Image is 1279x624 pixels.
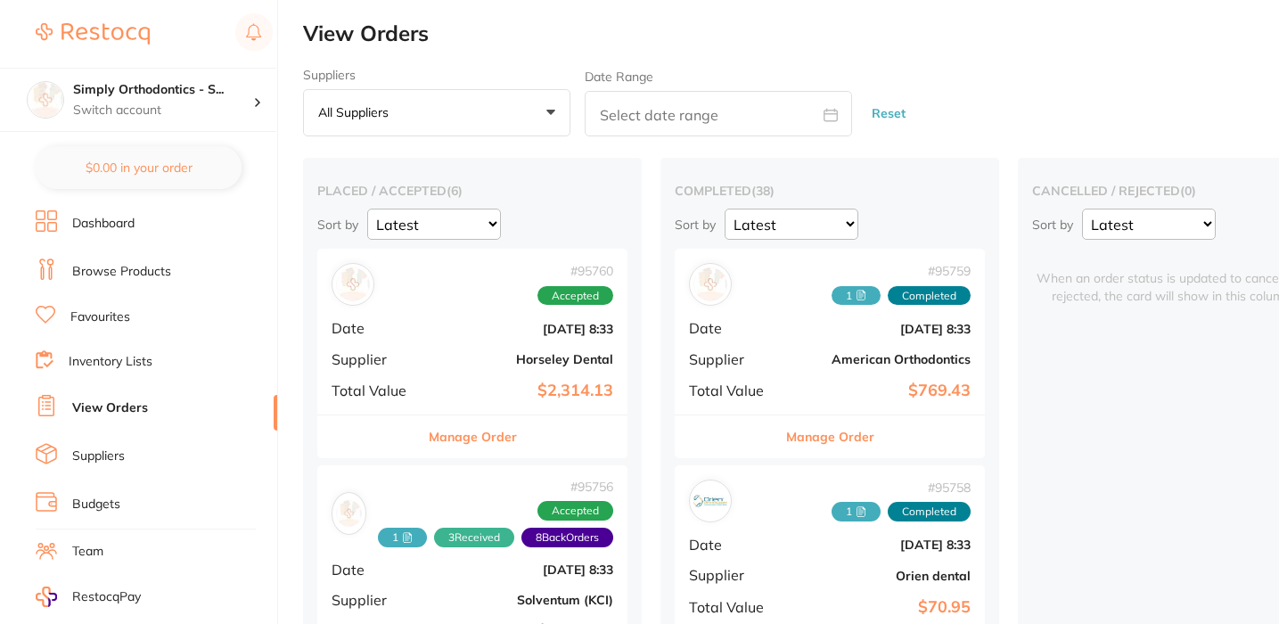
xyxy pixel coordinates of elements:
button: Manage Order [429,415,517,458]
span: Completed [888,502,971,521]
a: Budgets [72,496,120,513]
b: Solventum (KCI) [435,593,613,607]
span: Supplier [332,351,421,367]
button: Reset [866,90,911,137]
a: Restocq Logo [36,13,150,54]
span: Received [832,502,881,521]
span: Supplier [332,592,421,608]
img: Simply Orthodontics - Sunbury [28,82,63,118]
img: Solventum (KCI) [336,500,362,526]
span: Total Value [689,382,778,398]
h2: completed ( 38 ) [675,183,985,199]
a: Browse Products [72,263,171,281]
span: Back orders [521,528,613,547]
p: Switch account [73,102,253,119]
span: Received [378,528,427,547]
p: Sort by [1032,217,1073,233]
span: Supplier [689,567,778,583]
span: Total Value [689,599,778,615]
span: RestocqPay [72,588,141,606]
p: All suppliers [318,104,396,120]
a: Suppliers [72,447,125,465]
span: Date [689,537,778,553]
a: Inventory Lists [69,353,152,371]
label: Date Range [585,70,653,84]
b: $70.95 [792,598,971,617]
span: Completed [888,286,971,306]
b: [DATE] 8:33 [792,538,971,552]
span: Accepted [537,286,613,306]
span: Date [689,320,778,336]
span: Supplier [689,351,778,367]
button: All suppliers [303,89,570,137]
b: [DATE] 8:33 [792,322,971,336]
span: Accepted [537,501,613,521]
span: # 95758 [832,480,971,495]
b: $2,314.13 [435,382,613,400]
p: Sort by [675,217,716,233]
h4: Simply Orthodontics - Sunbury [73,81,253,99]
label: Suppliers [303,68,570,82]
span: # 95759 [832,264,971,278]
b: [DATE] 8:33 [435,562,613,577]
img: Orien dental [693,484,727,518]
input: Select date range [585,91,852,136]
p: Sort by [317,217,358,233]
b: Orien dental [792,569,971,583]
b: Horseley Dental [435,352,613,366]
b: [DATE] 8:33 [435,322,613,336]
span: Total Value [332,382,421,398]
h2: placed / accepted ( 6 ) [317,183,627,199]
b: American Orthodontics [792,352,971,366]
button: Manage Order [786,415,874,458]
span: # 95760 [537,264,613,278]
img: RestocqPay [36,587,57,607]
h2: View Orders [303,21,1279,46]
b: $769.43 [792,382,971,400]
span: Received [434,528,514,547]
a: View Orders [72,399,148,417]
div: Horseley Dental#95760AcceptedDate[DATE] 8:33SupplierHorseley DentalTotal Value$2,314.13Manage Order [317,249,627,458]
img: American Orthodontics [693,267,727,301]
a: RestocqPay [36,587,141,607]
span: # 95756 [366,480,613,494]
button: $0.00 in your order [36,146,242,189]
span: Date [332,320,421,336]
a: Team [72,543,103,561]
img: Restocq Logo [36,23,150,45]
a: Dashboard [72,215,135,233]
img: Horseley Dental [336,267,370,301]
a: Favourites [70,308,130,326]
span: Received [832,286,881,306]
span: Date [332,562,421,578]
